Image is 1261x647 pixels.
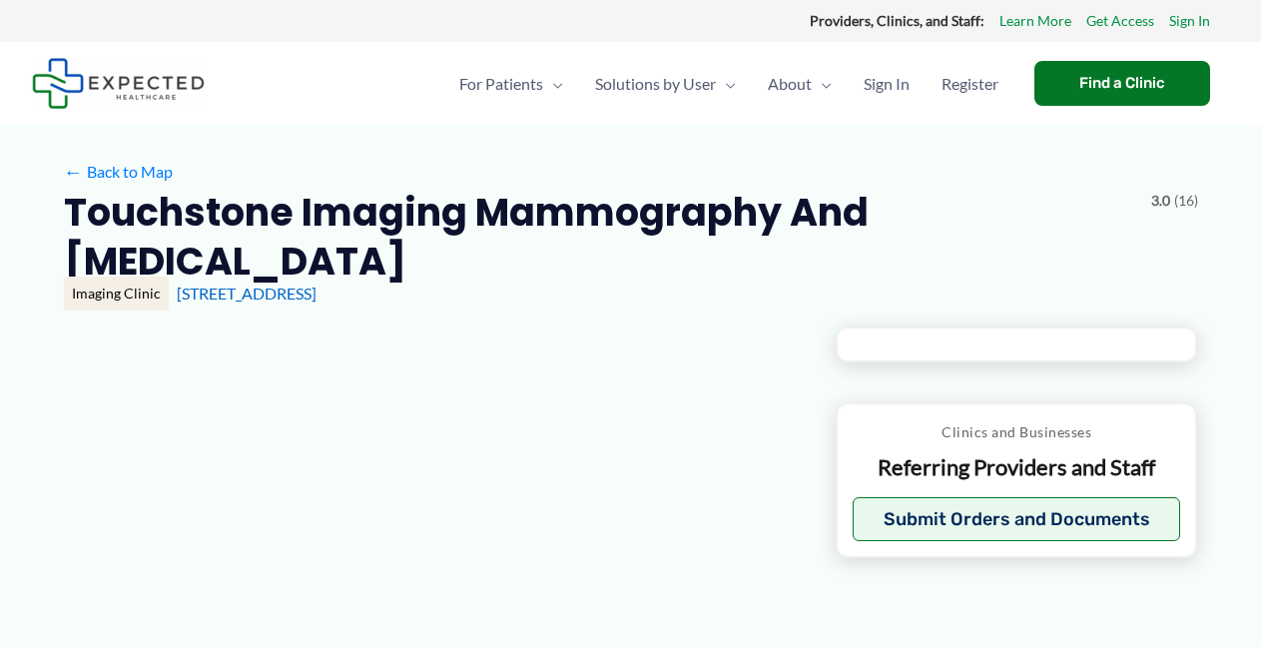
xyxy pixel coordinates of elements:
[64,162,83,181] span: ←
[864,49,910,119] span: Sign In
[999,8,1071,34] a: Learn More
[1174,188,1198,214] span: (16)
[716,49,736,119] span: Menu Toggle
[853,453,1181,482] p: Referring Providers and Staff
[595,49,716,119] span: Solutions by User
[926,49,1014,119] a: Register
[942,49,998,119] span: Register
[443,49,579,119] a: For PatientsMenu Toggle
[579,49,752,119] a: Solutions by UserMenu Toggle
[848,49,926,119] a: Sign In
[810,12,984,29] strong: Providers, Clinics, and Staff:
[1086,8,1154,34] a: Get Access
[812,49,832,119] span: Menu Toggle
[443,49,1014,119] nav: Primary Site Navigation
[1034,61,1210,106] a: Find a Clinic
[543,49,563,119] span: Menu Toggle
[459,49,543,119] span: For Patients
[32,58,205,109] img: Expected Healthcare Logo - side, dark font, small
[1169,8,1210,34] a: Sign In
[1151,188,1170,214] span: 3.0
[752,49,848,119] a: AboutMenu Toggle
[853,419,1181,445] p: Clinics and Businesses
[177,284,316,303] a: [STREET_ADDRESS]
[768,49,812,119] span: About
[64,277,169,311] div: Imaging Clinic
[64,157,173,187] a: ←Back to Map
[853,497,1181,541] button: Submit Orders and Documents
[64,188,1135,287] h2: Touchstone Imaging Mammography and [MEDICAL_DATA]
